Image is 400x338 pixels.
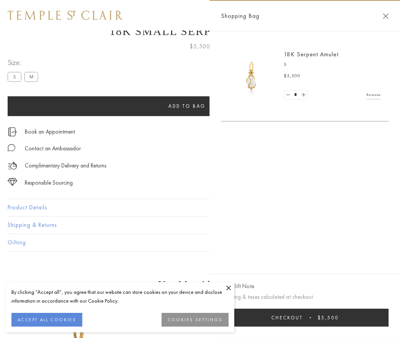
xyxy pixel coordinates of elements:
img: P51836-E11SERPPV [229,53,274,99]
button: Gifting [8,234,392,251]
button: Product Details [8,199,392,216]
button: ACCEPT ALL COOKIES [11,313,82,327]
button: Checkout $5,500 [221,309,389,327]
span: Checkout [271,314,303,321]
span: Shopping Bag [221,11,259,21]
a: 18K Serpent Amulet [284,50,339,58]
img: MessageIcon-01_2.svg [8,144,15,151]
label: M [24,72,38,81]
button: Close Shopping Bag [383,13,389,19]
a: Book an Appointment [25,128,75,136]
span: $5,500 [318,314,339,321]
label: S [8,72,21,81]
h1: 18K Small Serpent Amulet [8,25,392,38]
div: Contact an Ambassador [25,144,81,153]
span: Size: [8,56,41,69]
p: Shipping & taxes calculated at checkout [221,292,389,302]
img: Temple St. Clair [8,11,123,20]
a: Remove [366,91,381,99]
p: S [284,61,381,69]
img: icon_appointment.svg [8,128,17,136]
span: Add to bag [168,103,206,109]
h3: You May Also Like [19,279,381,291]
span: $5,500 [284,72,301,80]
p: Complimentary Delivery and Returns [25,161,106,171]
span: $5,500 [190,41,210,51]
button: Shipping & Returns [8,217,392,234]
div: Responsible Sourcing [25,178,73,188]
img: icon_sourcing.svg [8,178,17,186]
img: icon_delivery.svg [8,161,17,171]
button: Add Gift Note [221,282,254,291]
button: Add to bag [8,96,366,116]
div: By clicking “Accept all”, you agree that our website can store cookies on your device and disclos... [11,288,229,305]
a: Set quantity to 2 [299,90,307,100]
a: Set quantity to 0 [284,90,292,100]
button: COOKIES SETTINGS [162,313,229,327]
